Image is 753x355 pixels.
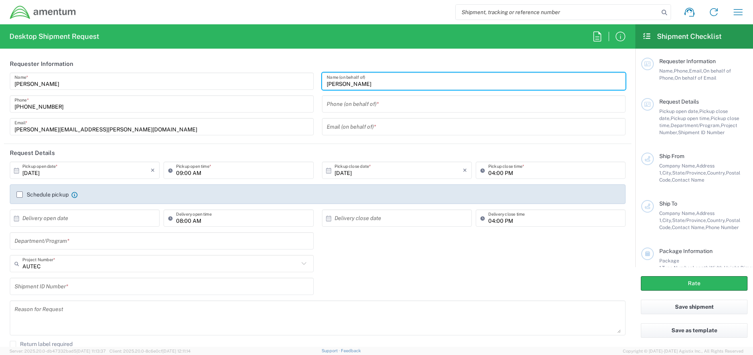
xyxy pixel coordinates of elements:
button: Save shipment [641,300,748,314]
span: Ship To [659,200,677,207]
span: Country, [707,170,726,176]
span: Height, [724,265,740,271]
span: [DATE] 11:13:37 [76,349,106,353]
span: Package 1: [659,258,679,271]
a: Feedback [341,348,361,353]
span: Name, [659,68,674,74]
span: Department/Program, [671,122,721,128]
span: On behalf of Email [675,75,717,81]
span: State/Province, [672,170,707,176]
h2: Requester Information [10,60,73,68]
input: Shipment, tracking or reference number [456,5,659,20]
span: Number, [674,265,693,271]
span: Width, [709,265,724,271]
span: City, [662,170,672,176]
span: Country, [707,217,726,223]
h2: Desktop Shipment Request [9,32,99,41]
span: State/Province, [672,217,707,223]
span: Phone Number [706,224,739,230]
span: City, [662,217,672,223]
span: [DATE] 12:11:14 [162,349,191,353]
span: Type, [662,265,674,271]
span: Client: 2025.20.0-8c6e0cf [109,349,191,353]
span: Email, [689,68,703,74]
span: Company Name, [659,210,696,216]
h2: Request Details [10,149,55,157]
span: Ship From [659,153,684,159]
label: Schedule pickup [16,191,69,198]
span: Copyright © [DATE]-[DATE] Agistix Inc., All Rights Reserved [623,348,744,355]
button: Rate [641,276,748,291]
i: × [463,164,467,177]
span: Shipment ID Number [678,129,725,135]
span: Company Name, [659,163,696,169]
span: Pickup open date, [659,108,699,114]
span: Contact Name, [672,224,706,230]
span: Length, [693,265,709,271]
h2: Shipment Checklist [642,32,722,41]
img: dyncorp [9,5,76,20]
button: Save as template [641,323,748,338]
span: Pickup open time, [671,115,711,121]
label: Return label required [10,341,73,347]
span: Request Details [659,98,699,105]
span: Phone, [674,68,689,74]
span: Contact Name [672,177,704,183]
a: Support [322,348,341,353]
i: × [151,164,155,177]
span: Package Information [659,248,713,254]
span: Requester Information [659,58,716,64]
span: Server: 2025.20.0-db47332bad5 [9,349,106,353]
